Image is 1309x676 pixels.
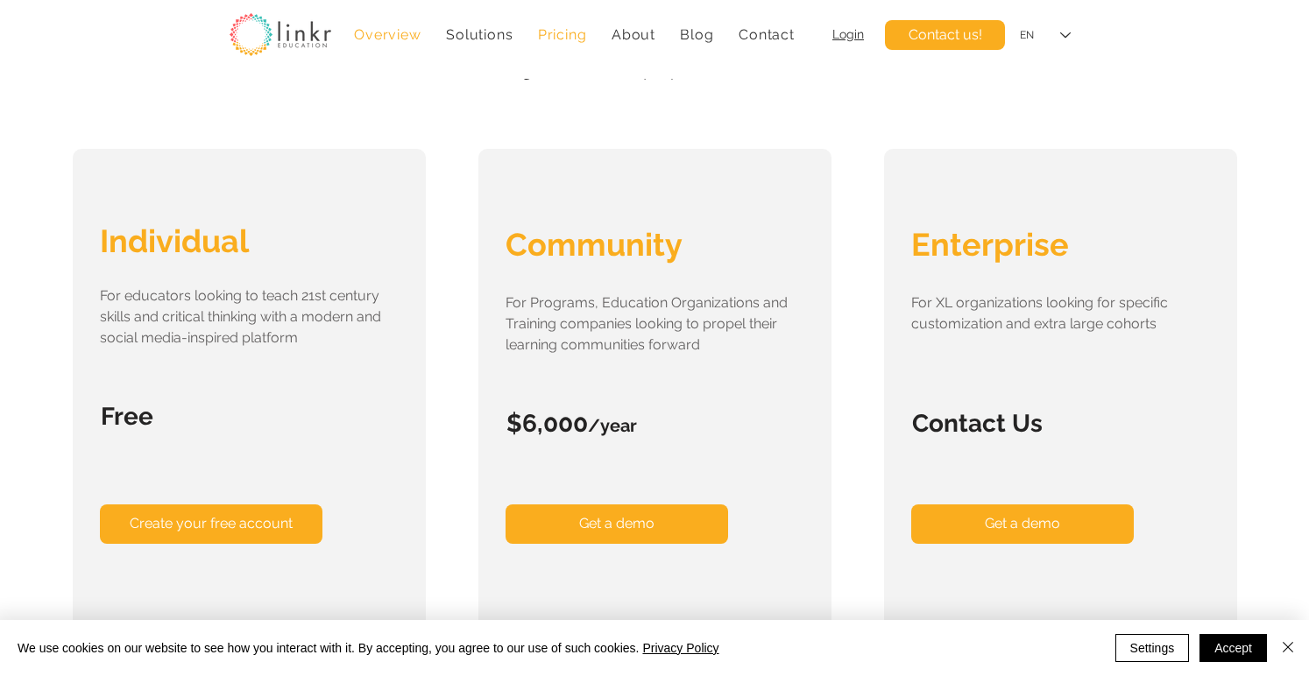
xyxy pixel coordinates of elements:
span: Solutions [446,26,513,43]
a: Login [832,27,864,41]
span: Contact [739,26,795,43]
a: Overview [345,18,430,52]
span: Overview [354,26,421,43]
button: Settings [1115,634,1190,662]
a: Get a demo [911,504,1134,544]
a: Blog [671,18,723,52]
span: Contact us! [909,25,982,45]
div: Language Selector: English [1008,16,1083,55]
span: Community [506,226,683,263]
span: About [612,26,655,43]
button: Accept [1199,634,1267,662]
a: Get a demo [506,504,728,544]
span: Enterprise [911,226,1069,263]
a: Pricing [529,18,596,52]
span: Get a demo [985,514,1060,533]
span: Blog [680,26,713,43]
div: About [603,18,665,52]
a: Contact [730,18,803,52]
span: Get a demo [579,514,654,533]
img: Close [1277,637,1298,658]
span: For XL organizations looking for specific customization and extra large cohorts [911,294,1168,332]
nav: Site [345,18,803,52]
img: linkr_logo_transparentbg.png [230,13,331,56]
span: Includes: [506,618,579,639]
span: /year [588,415,637,436]
span: Create your free account [130,514,293,533]
button: Close [1277,634,1298,662]
a: Create your free account [100,504,322,544]
a: Privacy Policy [642,641,718,655]
span: Includes: [912,618,985,639]
span: For Programs, Education Organizations and Training companies looking to propel their learning com... [506,294,788,353]
span: Contact Us [912,409,1043,438]
span: $6,000 [506,409,588,438]
span: For educators looking to teach 21st century skills and critical thinking with a modern and social... [100,287,381,346]
span: Free [101,402,153,431]
div: EN [1020,28,1034,43]
span: Individual [100,222,249,259]
span: We use cookies on our website to see how you interact with it. By accepting, you agree to our use... [18,640,719,656]
div: Solutions [437,18,522,52]
span: Pricing [538,26,587,43]
a: Contact us! [885,20,1005,50]
span: Includes: [101,618,173,639]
